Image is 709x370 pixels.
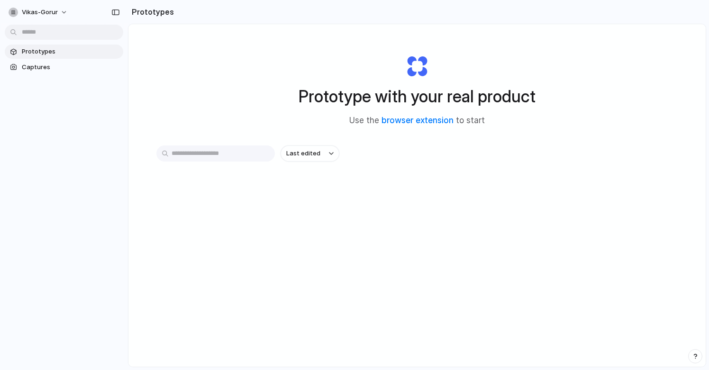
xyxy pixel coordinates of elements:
h2: Prototypes [128,6,174,18]
span: Last edited [286,149,320,158]
button: vikas-gorur [5,5,73,20]
h1: Prototype with your real product [299,84,536,109]
button: Last edited [281,145,339,162]
a: Captures [5,60,123,74]
span: Prototypes [22,47,119,56]
span: vikas-gorur [22,8,58,17]
span: Use the to start [349,115,485,127]
a: browser extension [382,116,454,125]
a: Prototypes [5,45,123,59]
span: Captures [22,63,119,72]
